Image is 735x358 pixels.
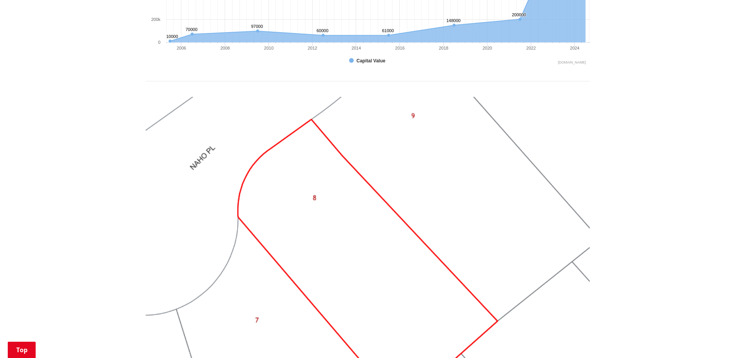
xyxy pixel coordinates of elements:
[518,18,522,21] path: Wednesday, Jun 30, 12:00, 200,000. Capital Value.
[570,46,579,50] text: 2024
[395,46,404,50] text: 2016
[453,24,456,27] path: Saturday, Jun 30, 12:00, 148,000. Capital Value.
[166,34,178,39] text: 10000
[151,17,160,22] text: 200k
[176,46,186,50] text: 2006
[558,60,585,64] text: Chart credits: Highcharts.com
[317,28,329,33] text: 60000
[256,29,259,32] path: Tuesday, Jun 30, 12:00, 97,000. Capital Value.
[186,27,198,32] text: 70000
[699,325,727,353] iframe: Messenger Launcher
[439,46,448,50] text: 2018
[169,40,172,43] path: Thursday, Jun 30, 12:00, 10,000. Capital Value.
[382,28,394,33] text: 61000
[251,24,263,29] text: 97000
[446,18,461,23] text: 148000
[220,46,229,50] text: 2008
[512,12,526,17] text: 200000
[158,40,160,45] text: 0
[387,34,390,37] path: Tuesday, Jun 30, 12:00, 61,000. Capital Value.
[322,34,325,37] path: Saturday, Jun 30, 12:00, 60,000. Capital Value.
[526,46,535,50] text: 2022
[264,46,273,50] text: 2010
[8,342,36,358] a: Top
[482,46,492,50] text: 2020
[349,57,387,64] button: Show Capital Value
[351,46,361,50] text: 2014
[308,46,317,50] text: 2012
[191,32,194,35] path: Friday, Jun 30, 12:00, 70,000. Capital Value.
